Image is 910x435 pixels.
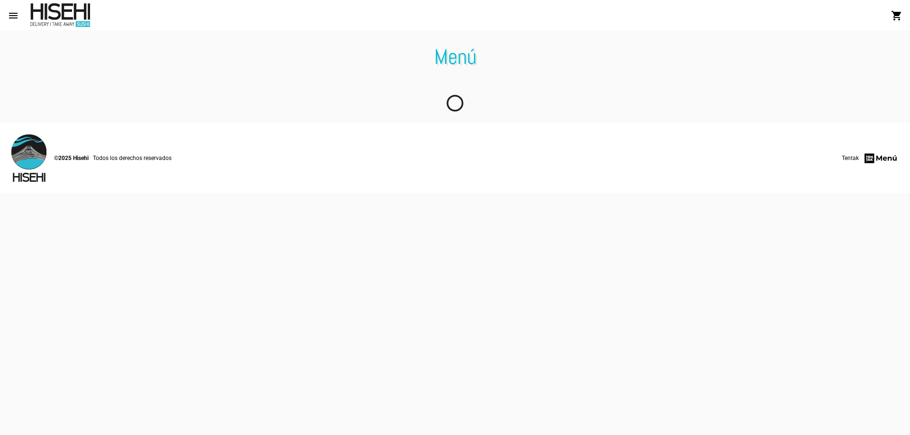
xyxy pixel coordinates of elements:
[8,10,19,21] mat-icon: menu
[842,153,859,163] span: Tentak
[54,153,89,163] span: ©2025 Hisehi
[863,152,899,165] img: menu-firm.png
[891,10,902,21] mat-icon: shopping_cart
[842,152,899,165] a: Tentak
[93,153,172,163] span: Todos los derechos reservados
